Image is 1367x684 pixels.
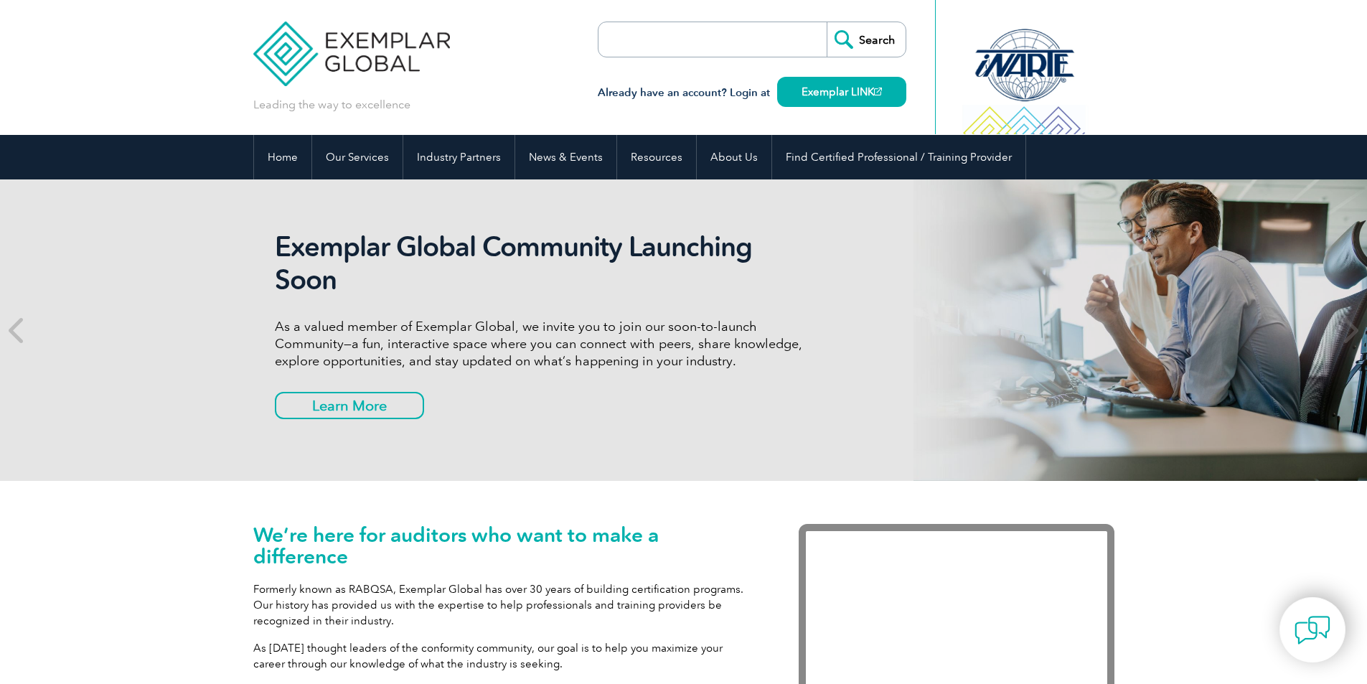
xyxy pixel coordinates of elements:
a: Industry Partners [403,135,515,179]
p: Leading the way to excellence [253,97,410,113]
a: Find Certified Professional / Training Provider [772,135,1025,179]
h1: We’re here for auditors who want to make a difference [253,524,756,567]
h3: Already have an account? Login at [598,84,906,102]
img: open_square.png [874,88,882,95]
input: Search [827,22,906,57]
a: Home [254,135,311,179]
a: About Us [697,135,771,179]
a: Our Services [312,135,403,179]
img: contact-chat.png [1295,612,1330,648]
p: As a valued member of Exemplar Global, we invite you to join our soon-to-launch Community—a fun, ... [275,318,813,370]
h2: Exemplar Global Community Launching Soon [275,230,813,296]
a: News & Events [515,135,616,179]
p: Formerly known as RABQSA, Exemplar Global has over 30 years of building certification programs. O... [253,581,756,629]
a: Learn More [275,392,424,419]
a: Exemplar LINK [777,77,906,107]
a: Resources [617,135,696,179]
p: As [DATE] thought leaders of the conformity community, our goal is to help you maximize your care... [253,640,756,672]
